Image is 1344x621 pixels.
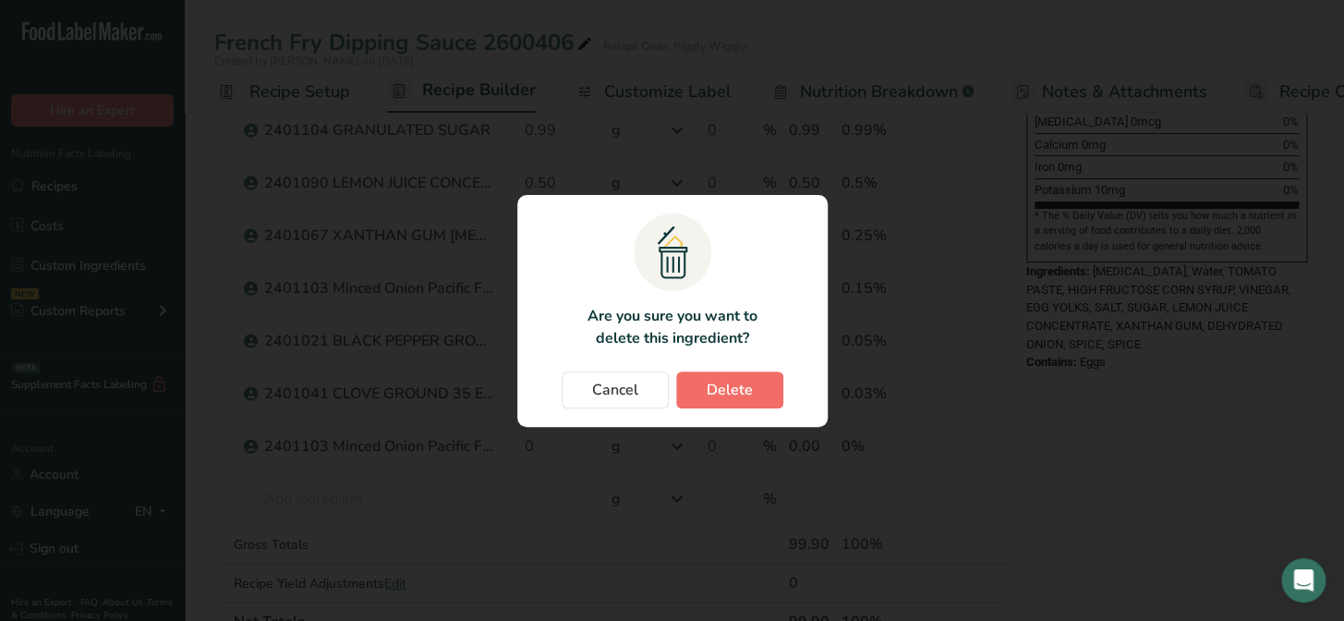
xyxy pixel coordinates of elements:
[1281,558,1326,603] div: Open Intercom Messenger
[707,379,753,401] span: Delete
[562,371,669,408] button: Cancel
[592,379,638,401] span: Cancel
[576,305,768,349] p: Are you sure you want to delete this ingredient?
[676,371,783,408] button: Delete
